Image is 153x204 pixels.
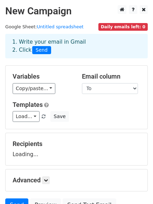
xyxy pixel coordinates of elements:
[13,101,43,108] a: Templates
[50,111,69,122] button: Save
[98,23,148,31] span: Daily emails left: 0
[82,73,141,80] h5: Email column
[37,24,83,29] a: Untitled spreadsheet
[5,5,148,17] h2: New Campaign
[5,24,84,29] small: Google Sheet:
[98,24,148,29] a: Daily emails left: 0
[13,176,140,184] h5: Advanced
[13,83,55,94] a: Copy/paste...
[13,73,71,80] h5: Variables
[7,38,146,54] div: 1. Write your email in Gmail 2. Click
[13,140,140,148] h5: Recipients
[32,46,51,54] span: Send
[13,111,40,122] a: Load...
[13,140,140,158] div: Loading...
